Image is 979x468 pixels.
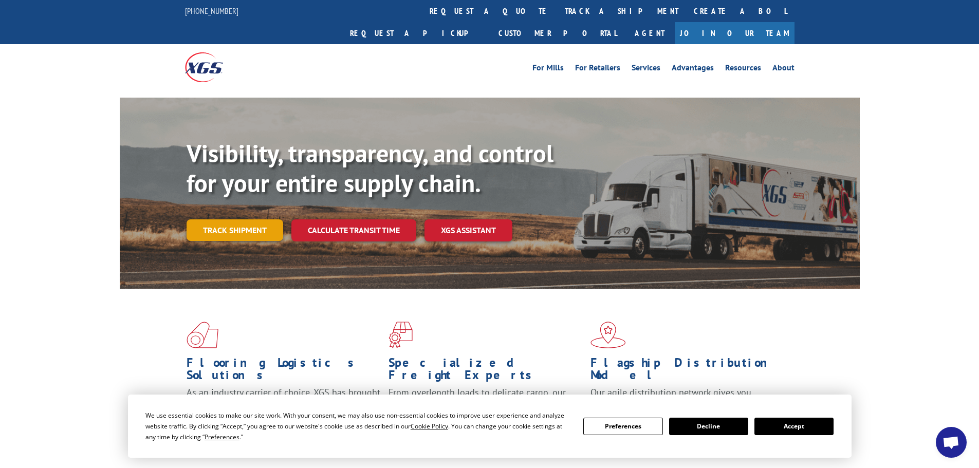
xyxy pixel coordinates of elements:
a: About [772,64,795,75]
a: Services [632,64,660,75]
button: Decline [669,418,748,435]
a: [PHONE_NUMBER] [185,6,238,16]
h1: Flooring Logistics Solutions [187,357,381,386]
button: Preferences [583,418,662,435]
span: Cookie Policy [411,422,448,430]
p: From overlength loads to delicate cargo, our experienced staff knows the best way to move your fr... [389,386,583,432]
img: xgs-icon-focused-on-flooring-red [389,322,413,348]
h1: Flagship Distribution Model [590,357,785,386]
div: We use essential cookies to make our site work. With your consent, we may also use non-essential ... [145,410,571,442]
a: Track shipment [187,219,283,241]
a: Calculate transit time [291,219,416,241]
a: Resources [725,64,761,75]
a: Advantages [672,64,714,75]
h1: Specialized Freight Experts [389,357,583,386]
a: Agent [624,22,675,44]
button: Accept [754,418,834,435]
img: xgs-icon-total-supply-chain-intelligence-red [187,322,218,348]
a: For Retailers [575,64,620,75]
img: xgs-icon-flagship-distribution-model-red [590,322,626,348]
span: As an industry carrier of choice, XGS has brought innovation and dedication to flooring logistics... [187,386,380,423]
a: XGS ASSISTANT [424,219,512,241]
span: Our agile distribution network gives you nationwide inventory management on demand. [590,386,780,410]
div: Cookie Consent Prompt [128,395,852,458]
b: Visibility, transparency, and control for your entire supply chain. [187,137,553,199]
a: Join Our Team [675,22,795,44]
div: Open chat [936,427,967,458]
a: Customer Portal [491,22,624,44]
a: Request a pickup [342,22,491,44]
span: Preferences [205,433,239,441]
a: For Mills [532,64,564,75]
